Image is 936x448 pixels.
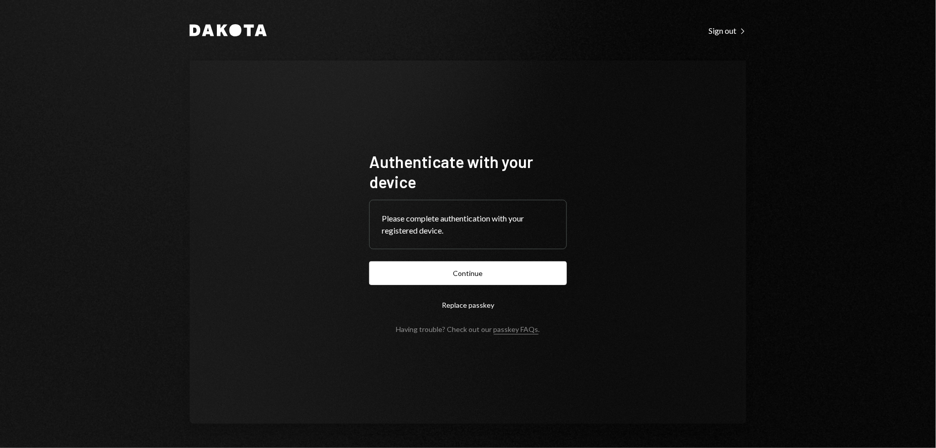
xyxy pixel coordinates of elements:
[369,293,567,317] button: Replace passkey
[494,325,539,334] a: passkey FAQs
[369,261,567,285] button: Continue
[396,325,540,333] div: Having trouble? Check out our .
[382,212,554,237] div: Please complete authentication with your registered device.
[709,26,746,36] div: Sign out
[709,25,746,36] a: Sign out
[369,151,567,192] h1: Authenticate with your device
